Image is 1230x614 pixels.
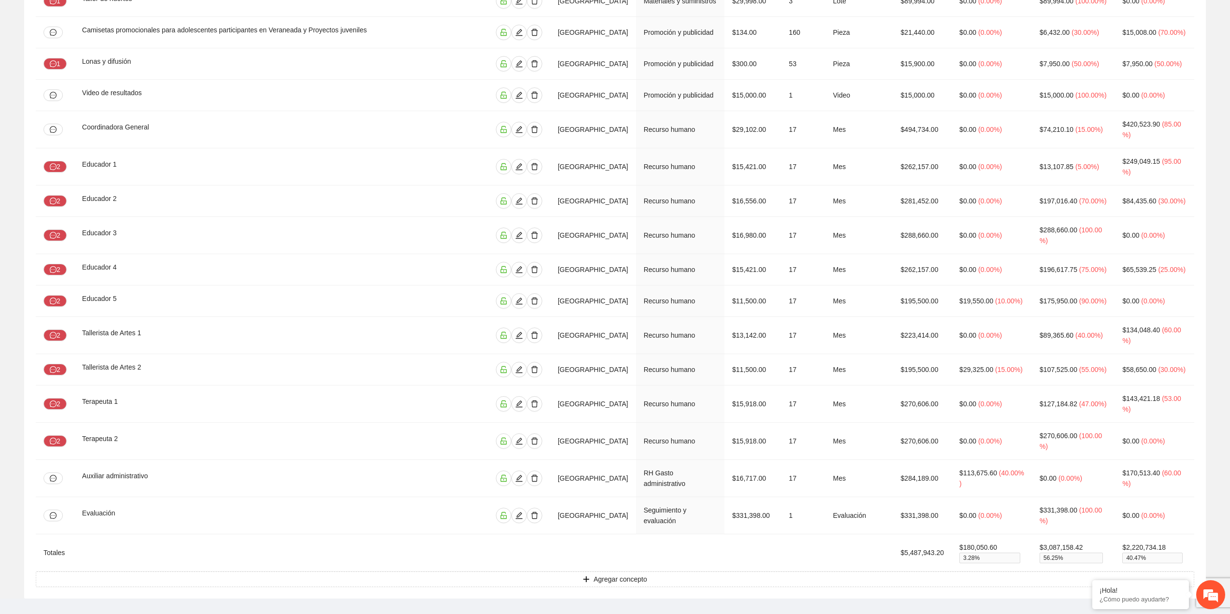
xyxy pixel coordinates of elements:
[550,111,636,148] td: [GEOGRAPHIC_DATA]
[50,366,57,374] span: message
[550,254,636,286] td: [GEOGRAPHIC_DATA]
[781,354,825,386] td: 17
[636,111,724,148] td: Recurso humano
[1158,366,1186,373] span: ( 30.00% )
[893,386,952,423] td: $270,606.00
[82,56,314,71] div: Lonas y difusión
[43,329,67,341] button: message2
[1122,395,1160,402] span: $143,421.18
[825,217,893,254] td: Mes
[527,266,542,273] span: delete
[50,232,57,240] span: message
[893,111,952,148] td: $494,734.00
[825,386,893,423] td: Mes
[496,193,511,209] button: unlock
[511,471,527,486] button: edit
[50,163,57,171] span: message
[1122,297,1139,305] span: $0.00
[527,87,542,103] button: delete
[496,87,511,103] button: unlock
[527,197,542,205] span: delete
[50,29,57,36] span: message
[50,126,57,133] span: message
[50,266,57,274] span: message
[512,437,526,445] span: edit
[512,91,526,99] span: edit
[511,122,527,137] button: edit
[593,574,647,585] span: Agregar concepto
[978,126,1002,133] span: ( 0.00% )
[583,576,590,584] span: plus
[636,217,724,254] td: Recurso humano
[496,474,511,482] span: unlock
[550,286,636,317] td: [GEOGRAPHIC_DATA]
[82,122,322,137] div: Coordinadora General
[527,437,542,445] span: delete
[959,60,976,68] span: $0.00
[496,297,511,305] span: unlock
[1040,163,1073,171] span: $13,107.85
[496,331,511,339] span: unlock
[781,286,825,317] td: 17
[527,126,542,133] span: delete
[527,362,542,377] button: delete
[527,25,542,40] button: delete
[512,231,526,239] span: edit
[978,91,1002,99] span: ( 0.00% )
[82,262,306,277] div: Educador 4
[636,386,724,423] td: Recurso humano
[496,91,511,99] span: unlock
[825,186,893,217] td: Mes
[1040,126,1073,133] span: $74,210.10
[511,508,527,523] button: edit
[496,437,511,445] span: unlock
[527,193,542,209] button: delete
[724,48,781,80] td: $300.00
[5,264,184,298] textarea: Escriba su mensaje y pulse “Intro”
[43,398,67,410] button: message2
[978,197,1002,205] span: ( 0.00% )
[724,111,781,148] td: $29,102.00
[511,433,527,449] button: edit
[527,512,542,519] span: delete
[636,354,724,386] td: Recurso humano
[550,317,636,354] td: [GEOGRAPHIC_DATA]
[781,48,825,80] td: 53
[527,159,542,174] button: delete
[512,29,526,36] span: edit
[1122,91,1139,99] span: $0.00
[1040,266,1077,273] span: $196,617.75
[1040,366,1077,373] span: $107,525.00
[959,366,993,373] span: $29,325.00
[496,60,511,68] span: unlock
[893,254,952,286] td: $262,157.00
[1071,29,1099,36] span: ( 30.00% )
[959,163,976,171] span: $0.00
[512,266,526,273] span: edit
[82,362,318,377] div: Tallerista de Artes 2
[496,471,511,486] button: unlock
[1122,157,1181,176] span: ( 95.00% )
[50,512,57,519] span: message
[636,148,724,186] td: Recurso humano
[43,510,63,521] button: message
[512,60,526,68] span: edit
[511,159,527,174] button: edit
[1071,60,1099,68] span: ( 50.00% )
[1075,163,1099,171] span: ( 5.00% )
[496,512,511,519] span: unlock
[1122,120,1181,139] span: ( 85.00% )
[43,229,67,241] button: message2
[527,60,542,68] span: delete
[959,197,976,205] span: $0.00
[496,266,511,273] span: unlock
[825,286,893,317] td: Mes
[781,254,825,286] td: 17
[978,29,1002,36] span: ( 0.00% )
[43,364,67,375] button: message2
[781,111,825,148] td: 17
[724,254,781,286] td: $15,421.00
[825,148,893,186] td: Mes
[496,508,511,523] button: unlock
[50,198,57,205] span: message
